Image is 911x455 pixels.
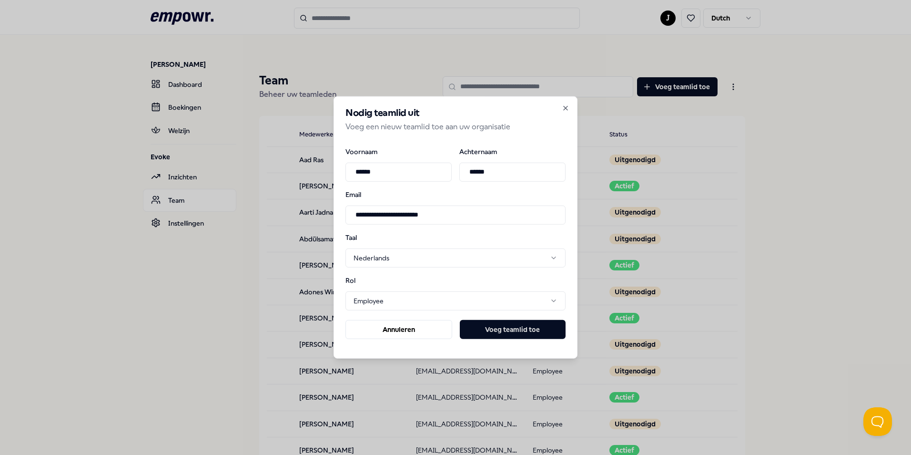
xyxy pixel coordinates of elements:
[345,108,566,118] h2: Nodig teamlid uit
[460,320,566,339] button: Voeg teamlid toe
[345,277,395,284] label: Rol
[345,320,452,339] button: Annuleren
[345,234,395,240] label: Taal
[345,148,452,155] label: Voornaam
[345,121,566,133] p: Voeg een nieuw teamlid toe aan uw organisatie
[459,148,566,155] label: Achternaam
[345,191,566,197] label: Email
